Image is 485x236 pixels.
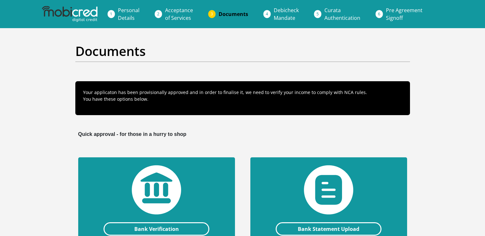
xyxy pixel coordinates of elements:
a: PersonalDetails [113,4,145,24]
a: Documents [213,8,253,20]
p: Your applicaton has been provisionally approved and in order to finalise it, we need to verify yo... [83,89,402,102]
a: Bank Statement Upload [276,222,382,236]
span: Curata Authentication [324,7,360,21]
a: Pre AgreementSignoff [381,4,428,24]
span: Debicheck Mandate [274,7,299,21]
img: bank-verification.png [132,165,181,215]
span: Pre Agreement Signoff [386,7,422,21]
span: Documents [219,11,248,18]
span: Personal Details [118,7,139,21]
img: statement-upload.png [304,165,353,215]
img: mobicred logo [42,6,97,22]
span: Acceptance of Services [165,7,193,21]
a: CurataAuthentication [319,4,365,24]
h2: Documents [75,43,410,59]
a: Acceptanceof Services [160,4,198,24]
b: Quick approval - for those in a hurry to shop [78,131,187,137]
a: Bank Verification [104,222,210,236]
a: DebicheckMandate [269,4,304,24]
